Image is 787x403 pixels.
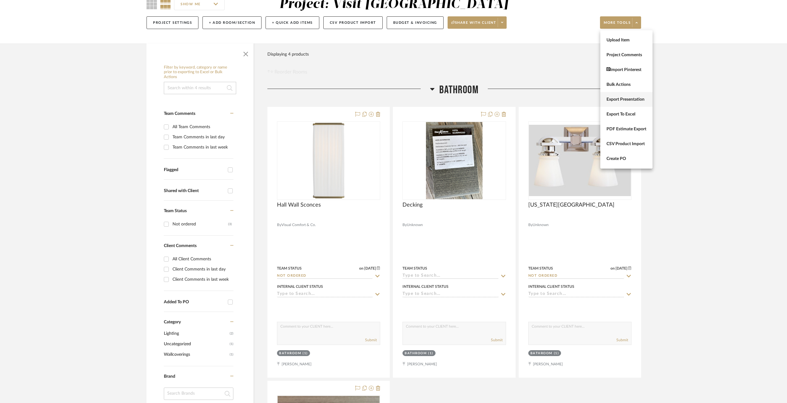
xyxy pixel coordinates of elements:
span: Export Presentation [606,97,646,102]
span: PDF Estimate Export [606,127,646,132]
span: Create PO [606,156,646,162]
span: Import Pinterest [606,67,646,73]
span: Export To Excel [606,112,646,117]
span: Upload Item [606,38,646,43]
span: CSV Product Import [606,141,646,147]
span: Bulk Actions [606,82,646,87]
span: Project Comments [606,52,646,58]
